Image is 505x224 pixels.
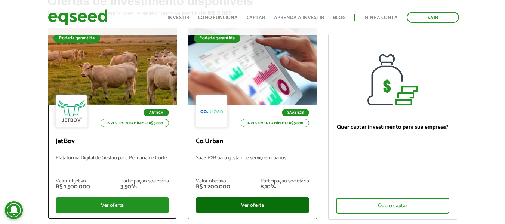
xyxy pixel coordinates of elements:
div: Ver oferta [56,197,169,213]
p: SaaS B2B [282,109,309,116]
div: 3,50% [120,184,169,190]
p: Plataforma Digital de Gestão para Pecuária de Corte [56,155,169,171]
a: Aprenda a investir [274,15,324,20]
div: Quero captar [336,198,449,214]
div: Rodada garantida [53,34,100,43]
a: Como funciona [198,15,238,20]
p: Agtech [144,109,169,116]
p: JetBov [56,138,169,146]
div: R$ 1.200.000 [196,184,230,190]
div: Participação societária [120,179,169,184]
div: Ver oferta [196,197,309,213]
p: Investimento mínimo: R$ 5.000 [101,119,169,127]
div: R$ 1.500.000 [56,184,90,190]
a: Sair [407,12,459,23]
div: Rodada garantida [194,34,240,43]
p: Investimento mínimo: R$ 5.000 [241,119,309,127]
a: Investir [167,15,189,20]
p: SaaS B2B para gestão de serviços urbanos [196,155,309,171]
div: Valor objetivo [196,179,230,184]
img: EqSeed [48,7,108,27]
a: Quer captar investimento para sua empresa? Quero captar [328,28,457,220]
a: Blog [333,15,345,20]
div: Valor objetivo [56,179,90,184]
div: Participação societária [261,179,309,184]
a: Minha conta [364,15,398,20]
a: Captar [247,15,265,20]
p: Co.Urban [196,138,309,146]
p: Quer captar investimento para sua empresa? [336,124,449,131]
div: 8,10% [261,184,309,190]
a: Rodada garantida Agtech Investimento mínimo: R$ 5.000 JetBov Plataforma Digital de Gestão para Pe... [48,28,177,219]
a: Rodada garantida SaaS B2B Investimento mínimo: R$ 5.000 Co.Urban SaaS B2B para gestão de serviços... [188,28,317,219]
